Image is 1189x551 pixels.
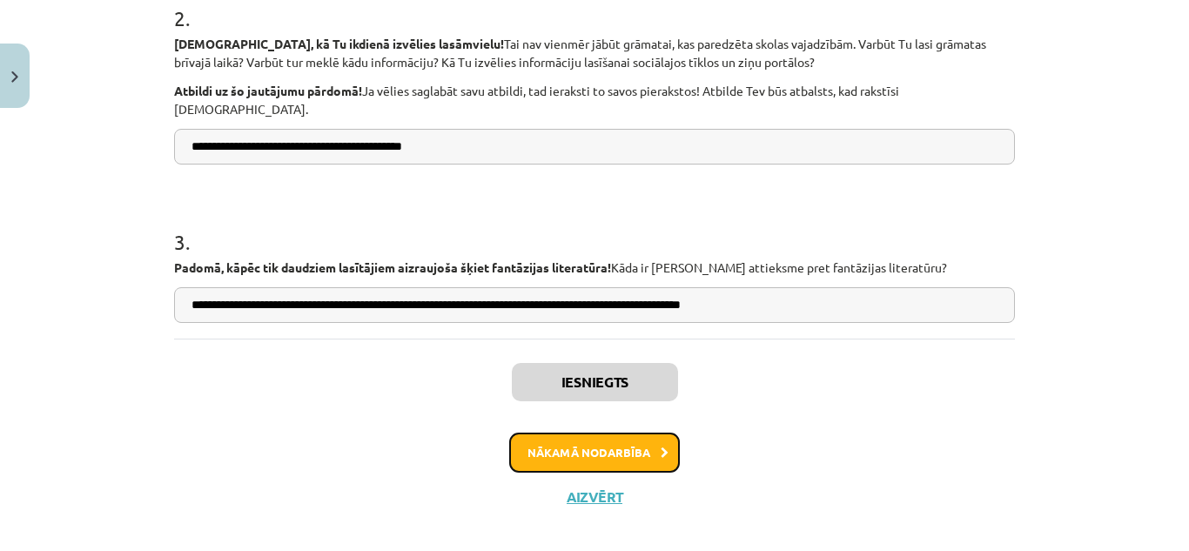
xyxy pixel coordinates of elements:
button: Aizvērt [561,488,628,506]
button: Iesniegts [512,363,678,401]
p: Kāda ir [PERSON_NAME] attieksme pret fantāzijas literatūru? [174,259,1015,277]
h1: 3 . [174,199,1015,253]
p: Tai nav vienmēr jābūt grāmatai, kas paredzēta skolas vajadzībām. Varbūt Tu lasi grāmatas brīvajā ... [174,35,1015,71]
img: icon-close-lesson-0947bae3869378f0d4975bcd49f059093ad1ed9edebbc8119c70593378902aed.svg [11,71,18,83]
p: Ja vēlies saglabāt savu atbildi, tad ieraksti to savos pierakstos! Atbilde Tev būs atbalsts, kad ... [174,82,1015,118]
strong: Padomā, kāpēc tik daudziem lasītājiem aizraujoša šķiet fantāzijas literatūra! [174,259,611,275]
strong: Atbildi uz šo jautājumu pārdomā! [174,83,362,98]
button: Nākamā nodarbība [509,433,680,473]
strong: [DEMOGRAPHIC_DATA], kā Tu ikdienā izvēlies lasāmvielu! [174,36,504,51]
